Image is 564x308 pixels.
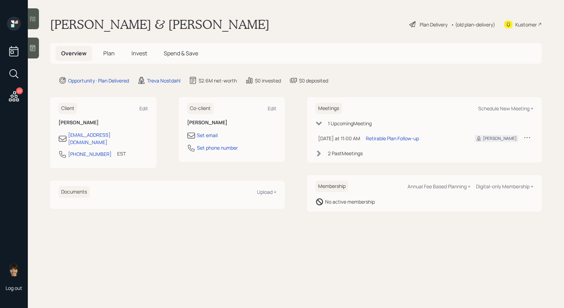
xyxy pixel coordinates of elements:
div: [DATE] at 11:00 AM [318,135,360,142]
div: EST [117,150,126,157]
h6: [PERSON_NAME] [187,120,277,126]
div: $2.6M net-worth [199,77,237,84]
div: Digital-only Membership + [476,183,533,190]
span: Invest [131,49,147,57]
div: Kustomer [515,21,537,28]
h6: Membership [315,181,348,192]
span: Spend & Save [164,49,198,57]
h1: [PERSON_NAME] & [PERSON_NAME] [50,17,269,32]
div: $0 invested [255,77,281,84]
div: Retirable Plan Follow-up [366,135,419,142]
div: No active membership [325,198,375,205]
div: Log out [6,285,22,291]
span: Plan [103,49,115,57]
div: Edit [268,105,276,112]
div: Annual Fee Based Planning + [408,183,470,190]
h6: Meetings [315,103,342,114]
h6: Documents [58,186,90,198]
div: Upload + [257,189,276,195]
div: Opportunity · Plan Delivered [68,77,129,84]
h6: [PERSON_NAME] [58,120,148,126]
img: treva-nostdahl-headshot.png [7,262,21,276]
span: Overview [61,49,87,57]
div: 1 Upcoming Meeting [328,120,372,127]
div: $0 deposited [299,77,328,84]
div: Plan Delivery [420,21,448,28]
div: 22 [16,87,23,94]
h6: Client [58,103,77,114]
div: [PERSON_NAME] [483,135,517,142]
div: [PHONE_NUMBER] [68,150,112,158]
div: • (old plan-delivery) [451,21,495,28]
div: Edit [139,105,148,112]
div: Schedule New Meeting + [478,105,533,112]
div: Set email [197,132,218,139]
div: [EMAIL_ADDRESS][DOMAIN_NAME] [68,131,148,146]
div: Treva Nostdahl [147,77,180,84]
div: Set phone number [197,144,238,151]
h6: Co-client [187,103,213,114]
div: 2 Past Meeting s [328,150,363,157]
